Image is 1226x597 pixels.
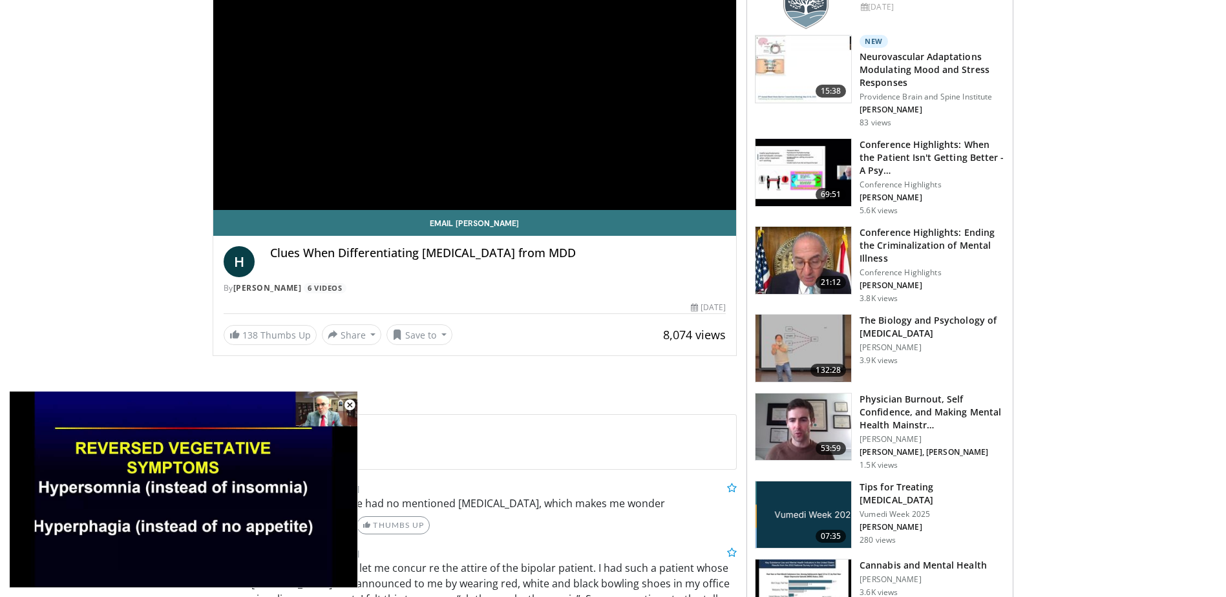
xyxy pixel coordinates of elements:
span: 132:28 [810,364,846,377]
a: 53:59 Physician Burnout, Self Confidence, and Making Mental Health Mainstr… [PERSON_NAME] [PERSON... [755,393,1005,470]
p: Providence Brain and Spine Institute [860,92,1005,102]
a: 15:38 New Neurovascular Adaptations Modulating Mood and Stress Responses Providence Brain and Spi... [755,35,1005,128]
small: [DATE] [334,483,359,494]
h3: The Biology and Psychology of [MEDICAL_DATA] [860,314,1005,340]
p: [PERSON_NAME] [860,522,1005,532]
p: [PERSON_NAME] [860,280,1005,291]
p: [PERSON_NAME] [860,105,1005,115]
div: [DATE] [861,1,1002,13]
a: 07:35 Tips for Treating [MEDICAL_DATA] Vumedi Week 2025 [PERSON_NAME] 280 views [755,481,1005,549]
a: 132:28 The Biology and Psychology of [MEDICAL_DATA] [PERSON_NAME] 3.9K views [755,314,1005,382]
p: [PERSON_NAME], [PERSON_NAME] [860,447,1005,457]
button: Save to [386,324,452,345]
span: 8,074 views [663,327,726,342]
small: [DATE] [334,547,359,559]
span: 53:59 [816,442,847,455]
p: [PERSON_NAME] [860,193,1005,203]
p: [PERSON_NAME] [860,342,1005,353]
h3: Conference Highlights: When the Patient Isn't Getting Better - A Psy… [860,138,1005,177]
h4: Clues When Differentiating [MEDICAL_DATA] from MDD [270,246,726,260]
img: 1419e6f0-d69a-482b-b3ae-1573189bf46e.150x105_q85_crop-smart_upscale.jpg [756,227,851,294]
a: [PERSON_NAME] [233,282,302,293]
div: By [224,282,726,294]
img: 4362ec9e-0993-4580-bfd4-8e18d57e1d49.150x105_q85_crop-smart_upscale.jpg [756,139,851,206]
h3: Neurovascular Adaptations Modulating Mood and Stress Responses [860,50,1005,89]
h3: Conference Highlights: Ending the Criminalization of Mental Illness [860,226,1005,265]
p: Conference Highlights [860,267,1005,278]
h3: Cannabis and Mental Health [860,559,987,572]
span: 15:38 [816,85,847,98]
p: 1.5K views [860,460,898,470]
h3: Tips for Treating [MEDICAL_DATA] [860,481,1005,507]
p: 280 views [860,535,896,545]
img: f8311eb0-496c-457e-baaa-2f3856724dd4.150x105_q85_crop-smart_upscale.jpg [756,315,851,382]
p: Great talk. However he had no mentioned [MEDICAL_DATA], which makes me wonder [251,496,737,511]
a: Email [PERSON_NAME] [213,210,737,236]
h3: Physician Burnout, Self Confidence, and Making Mental Health Mainstr… [860,393,1005,432]
a: 6 Videos [304,283,346,294]
img: f9e3f9ac-65e5-4687-ad3f-59c0a5c287bd.png.150x105_q85_crop-smart_upscale.png [756,481,851,549]
button: Share [322,324,382,345]
p: [PERSON_NAME] [860,574,987,585]
img: f21cf13f-4cab-47f8-a835-096779295739.150x105_q85_crop-smart_upscale.jpg [756,393,851,461]
span: 69:51 [816,188,847,201]
span: 21:12 [816,276,847,289]
div: [DATE] [691,302,726,313]
p: 5.6K views [860,205,898,216]
img: 4562edde-ec7e-4758-8328-0659f7ef333d.150x105_q85_crop-smart_upscale.jpg [756,36,851,103]
a: 69:51 Conference Highlights: When the Patient Isn't Getting Better - A Psy… Conference Highlights... [755,138,1005,216]
p: [PERSON_NAME] [860,434,1005,445]
a: Thumbs Up [357,516,430,534]
span: 07:35 [816,530,847,543]
p: 83 views [860,118,891,128]
p: 3.8K views [860,293,898,304]
p: New [860,35,888,48]
a: 21:12 Conference Highlights: Ending the Criminalization of Mental Illness Conference Highlights [... [755,226,1005,304]
p: 3.9K views [860,355,898,366]
p: Vumedi Week 2025 [860,509,1005,519]
a: 138 Thumbs Up [224,325,317,345]
span: Comments 17 [213,387,737,404]
button: Close [337,392,363,419]
a: H [224,246,255,277]
video-js: Video Player [9,392,358,588]
span: 138 [242,329,258,341]
p: Conference Highlights [860,180,1005,190]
